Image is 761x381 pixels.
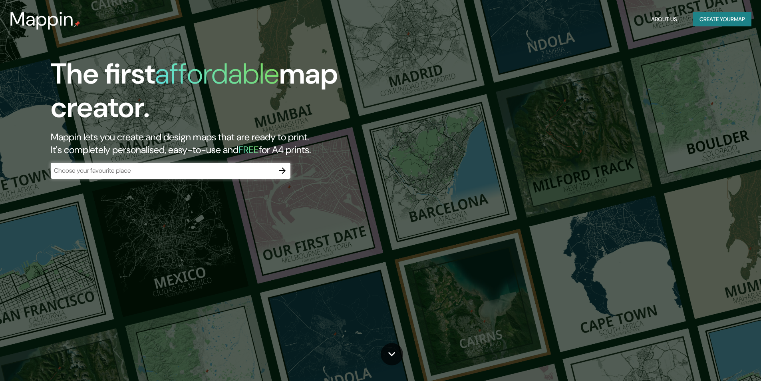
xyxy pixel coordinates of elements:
h5: FREE [238,144,259,156]
input: Choose your favourite place [51,166,274,175]
button: Create yourmap [693,12,751,27]
h1: affordable [155,55,279,92]
h2: Mappin lets you create and design maps that are ready to print. It's completely personalised, eas... [51,131,431,156]
img: mappin-pin [74,21,80,27]
h3: Mappin [10,8,74,30]
button: About Us [648,12,680,27]
h1: The first map creator. [51,57,431,131]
